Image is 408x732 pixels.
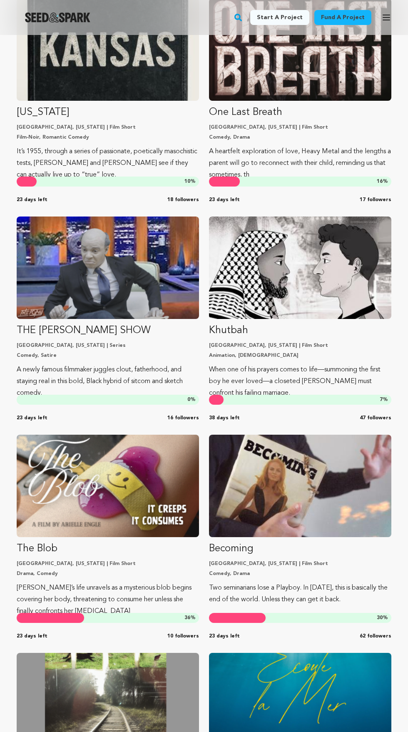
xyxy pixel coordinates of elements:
a: Fund Becoming [209,435,391,605]
span: 18 followers [167,197,199,203]
span: 23 days left [17,633,47,640]
p: Comedy, Drama [209,134,391,141]
span: % [377,178,388,185]
span: 10 [184,179,190,184]
p: The Blob [17,542,199,555]
span: % [380,396,388,403]
span: 23 days left [17,197,47,203]
a: Fund THE TONY SHOW [17,217,199,399]
p: Two seminarians lose a Playboy. In [DATE], this is basically the end of the world. Unless they ca... [209,582,391,605]
span: 0 [187,397,190,402]
p: [GEOGRAPHIC_DATA], [US_STATE] | Series [17,342,199,349]
span: 38 days left [209,415,240,421]
span: 23 days left [209,197,240,203]
span: 36 [184,615,190,620]
span: 10 followers [167,633,199,640]
p: It’s 1955, through a series of passionate, poetically masochistic tests, [PERSON_NAME] and [PERSO... [17,146,199,181]
span: % [187,396,196,403]
p: When one of his prayers comes to life—summoning the first boy he ever loved—a closeted [PERSON_NA... [209,364,391,399]
span: 16 followers [167,415,199,421]
span: % [184,615,196,621]
p: Drama, Comedy [17,570,199,577]
p: A heartfelt exploration of love, Heavy Metal and the lengths a parent will go to reconnect with t... [209,146,391,181]
p: [GEOGRAPHIC_DATA], [US_STATE] | Film Short [209,342,391,349]
span: 16 [377,179,383,184]
a: Seed&Spark Homepage [25,12,90,22]
p: [GEOGRAPHIC_DATA], [US_STATE] | Film Short [17,124,199,131]
p: A newly famous filmmaker juggles clout, fatherhood, and staying real in this bold, Black hybrid o... [17,364,199,399]
p: Animation, [DEMOGRAPHIC_DATA] [209,352,391,359]
span: 23 days left [209,633,240,640]
span: % [377,615,388,621]
p: THE [PERSON_NAME] SHOW [17,324,199,337]
p: Khutbah [209,324,391,337]
p: Comedy, Drama [209,570,391,577]
p: Becoming [209,542,391,555]
p: Film-Noir, Romantic Comedy [17,134,199,141]
p: [GEOGRAPHIC_DATA], [US_STATE] | Film Short [17,560,199,567]
span: % [184,178,196,185]
span: 47 followers [360,415,391,421]
span: 23 days left [17,415,47,421]
p: Comedy, Satire [17,352,199,359]
span: 17 followers [360,197,391,203]
span: 30 [377,615,383,620]
p: [GEOGRAPHIC_DATA], [US_STATE] | Film Short [209,560,391,567]
img: Seed&Spark Logo Dark Mode [25,12,90,22]
span: 62 followers [360,633,391,640]
p: [US_STATE] [17,106,199,119]
span: 7 [380,397,383,402]
a: Fund Khutbah [209,217,391,399]
p: One Last Breath [209,106,391,119]
a: Start a project [250,10,309,25]
a: Fund a project [314,10,371,25]
p: [PERSON_NAME]’s life unravels as a mysterious blob begins covering her body, threatening to consu... [17,582,199,617]
p: [GEOGRAPHIC_DATA], [US_STATE] | Film Short [209,124,391,131]
a: Fund The Blob [17,435,199,617]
